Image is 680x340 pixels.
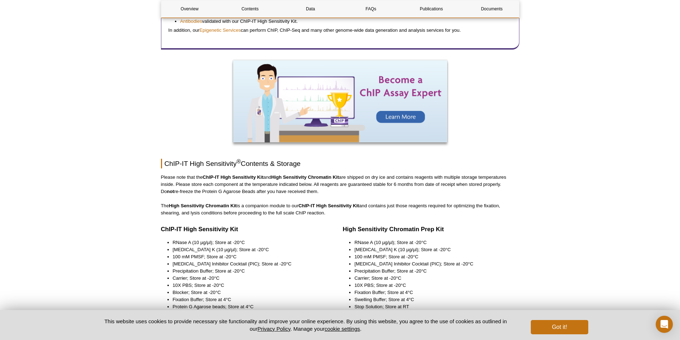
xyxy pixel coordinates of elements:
[222,0,278,17] a: Contents
[463,0,520,17] a: Documents
[161,0,218,17] a: Overview
[354,303,512,310] li: Stop Solution; Store at RT
[203,174,263,180] strong: ChIP-IT High Sensitivity Kit
[173,260,325,268] li: [MEDICAL_DATA] Inhibitor Cocktail (PIC); Store at -20°C
[167,189,174,194] strong: not
[173,253,325,260] li: 100 mM PMSF; Store at -20°C
[173,239,325,246] li: RNase A (10 µg/µl); Store at -20°C
[403,0,460,17] a: Publications
[180,16,505,25] li: validated with our ChIP-IT High Sensitivity Kit.
[354,268,512,275] li: Precipitation Buffer; Store at -20°C
[169,203,237,208] strong: High Sensitivity Chromatin Kit
[342,0,399,17] a: FAQs
[343,226,444,233] strong: High Sensitivity Chromatin Prep Kit
[180,18,202,25] a: Antibodies
[354,296,512,303] li: Swelling Buffer; Store at 4°C
[161,159,519,168] h2: ChIP-IT High Sensitivity Contents & Storage
[324,326,360,332] button: cookie settings
[298,203,359,208] strong: ChIP-IT High Sensitivity Kit
[354,239,512,246] li: RNase A (10 µg/µl); Store at -20°C
[531,320,588,334] button: Got it!
[237,158,241,164] sup: ®
[168,27,512,34] p: In addition, our can perform ChIP, ChIP-Seq and many other genome-wide data generation and analys...
[173,303,325,310] li: Protein G Agarose beads; Store at 4°C
[354,246,512,253] li: [MEDICAL_DATA] K (10 µg/µl); Store at -20°C
[282,0,339,17] a: Data
[173,268,325,275] li: Precipitation Buffer; Store at -20°C
[173,282,325,289] li: 10X PBS; Store at -20°C
[173,246,325,253] li: [MEDICAL_DATA] K (10 µg/µl); Store at -20°C
[173,289,325,296] li: Blocker; Store at -20°C
[354,282,512,289] li: 10X PBS; Store at -20°C
[200,27,241,33] a: Epigenetic Services
[354,289,512,296] li: Fixation Buffer; Store at 4°C
[271,174,339,180] strong: High Sensitivity Chromatin Kit
[354,275,512,282] li: Carrier; Store at -20°C
[257,326,290,332] a: Privacy Policy
[173,275,325,282] li: Carrier; Store at -20°C
[161,202,519,217] p: The is a companion module to our and contains just those reagents required for optimizing the fix...
[161,174,519,195] p: Please note that the and are shipped on dry ice and contains reagents with multiple storage tempe...
[354,260,512,268] li: [MEDICAL_DATA] Inhibitor Cocktail (PIC); Store at -20°C
[656,316,673,333] div: Open Intercom Messenger
[161,226,238,233] strong: ChIP-IT High Sensitivity Kit
[233,60,447,142] img: Become a ChIP Assay Expert
[92,318,519,333] p: This website uses cookies to provide necessary site functionality and improve your online experie...
[354,253,512,260] li: 100 mM PMSF; Store at -20°C
[173,296,325,303] li: Fixation Buffer; Store at 4°C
